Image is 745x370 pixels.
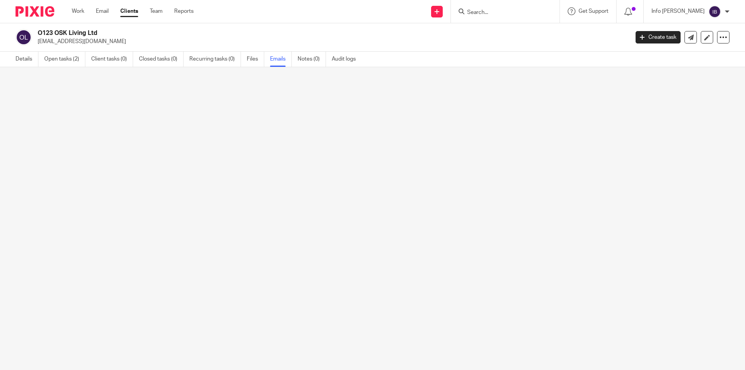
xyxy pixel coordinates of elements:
[150,7,163,15] a: Team
[16,6,54,17] img: Pixie
[247,52,264,67] a: Files
[332,52,362,67] a: Audit logs
[120,7,138,15] a: Clients
[298,52,326,67] a: Notes (0)
[189,52,241,67] a: Recurring tasks (0)
[709,5,721,18] img: svg%3E
[270,52,292,67] a: Emails
[174,7,194,15] a: Reports
[579,9,608,14] span: Get Support
[91,52,133,67] a: Client tasks (0)
[96,7,109,15] a: Email
[636,31,681,43] a: Create task
[684,31,697,43] a: Send new email
[72,7,84,15] a: Work
[16,52,38,67] a: Details
[38,38,624,45] p: [EMAIL_ADDRESS][DOMAIN_NAME]
[44,52,85,67] a: Open tasks (2)
[651,7,705,15] p: Info [PERSON_NAME]
[38,29,507,37] h2: O123 OSK Living Ltd
[701,31,713,43] a: Edit client
[139,52,184,67] a: Closed tasks (0)
[466,9,536,16] input: Search
[16,29,32,45] img: svg%3E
